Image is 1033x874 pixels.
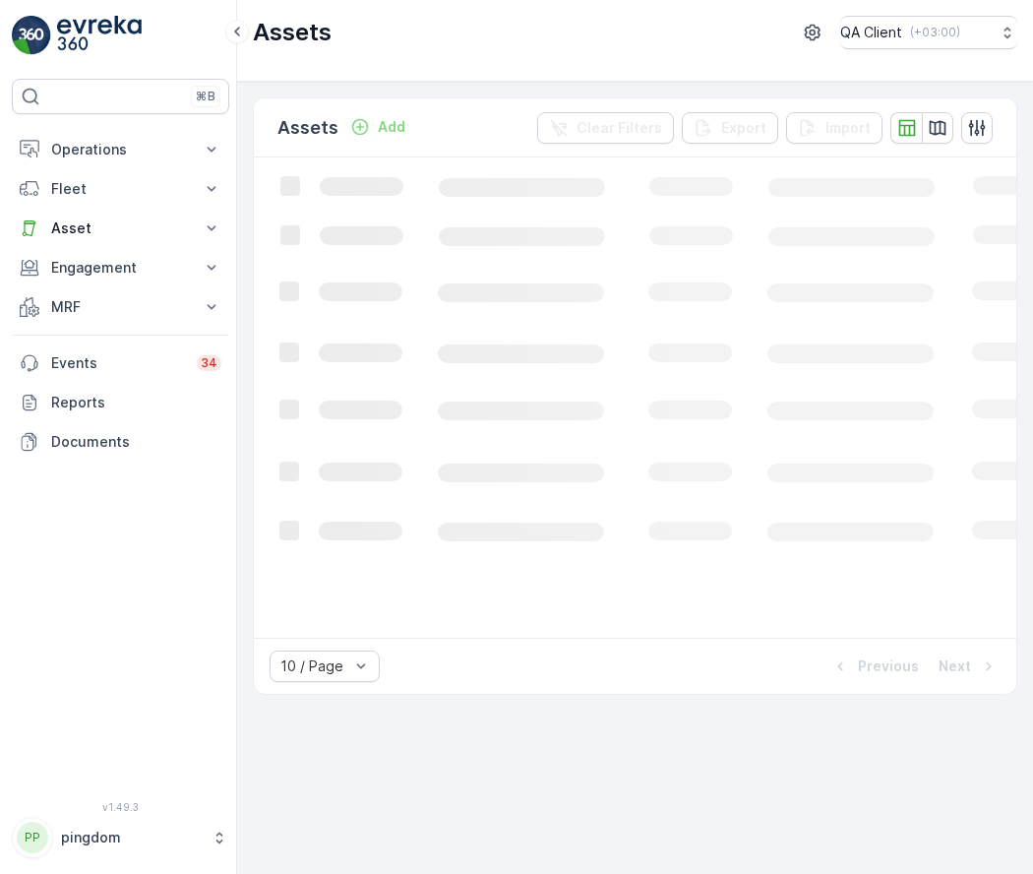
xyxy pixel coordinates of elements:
[51,218,190,238] p: Asset
[840,16,1017,49] button: QA Client(+03:00)
[939,656,971,676] p: Next
[51,140,190,159] p: Operations
[825,118,871,138] p: Import
[12,383,229,422] a: Reports
[12,817,229,858] button: PPpingdom
[12,169,229,209] button: Fleet
[12,422,229,462] a: Documents
[201,355,217,371] p: 34
[12,130,229,169] button: Operations
[61,828,202,847] p: pingdom
[12,209,229,248] button: Asset
[840,23,902,42] p: QA Client
[12,248,229,287] button: Engagement
[682,112,778,144] button: Export
[17,822,48,853] div: PP
[858,656,919,676] p: Previous
[51,353,185,373] p: Events
[51,297,190,317] p: MRF
[51,258,190,278] p: Engagement
[57,16,142,55] img: logo_light-DOdMpM7g.png
[196,89,215,104] p: ⌘B
[12,16,51,55] img: logo
[253,17,332,48] p: Assets
[910,25,960,40] p: ( +03:00 )
[277,114,338,142] p: Assets
[12,287,229,327] button: MRF
[342,115,413,139] button: Add
[786,112,882,144] button: Import
[937,655,1001,678] button: Next
[12,801,229,813] span: v 1.49.3
[537,112,674,144] button: Clear Filters
[51,432,221,452] p: Documents
[51,179,190,199] p: Fleet
[828,655,921,678] button: Previous
[12,343,229,383] a: Events34
[51,393,221,412] p: Reports
[378,117,405,137] p: Add
[721,118,766,138] p: Export
[577,118,662,138] p: Clear Filters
